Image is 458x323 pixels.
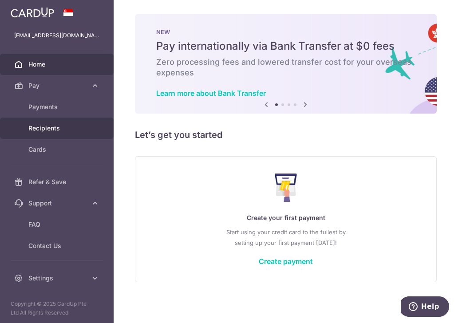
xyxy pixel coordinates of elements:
h6: Zero processing fees and lowered transfer cost for your overseas expenses [156,57,415,78]
img: CardUp [11,7,54,18]
span: Help [20,6,39,14]
span: Refer & Save [28,177,87,186]
span: Support [28,199,87,208]
img: Bank transfer banner [135,14,437,114]
span: Pay [28,81,87,90]
iframe: Opens a widget where you can find more information [401,296,449,319]
span: FAQ [28,220,87,229]
span: Recipients [28,124,87,133]
p: [EMAIL_ADDRESS][DOMAIN_NAME] [14,31,99,40]
span: Cards [28,145,87,154]
span: Contact Us [28,241,87,250]
p: Create your first payment [153,213,419,223]
a: Create payment [259,257,313,266]
img: Make Payment [275,173,297,202]
h5: Pay internationally via Bank Transfer at $0 fees [156,39,415,53]
h5: Let’s get you started [135,128,437,142]
span: Home [28,60,87,69]
span: Settings [28,274,87,283]
p: Start using your credit card to the fullest by setting up your first payment [DATE]! [153,227,419,248]
span: Payments [28,102,87,111]
p: NEW [156,28,415,35]
a: Learn more about Bank Transfer [156,89,266,98]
